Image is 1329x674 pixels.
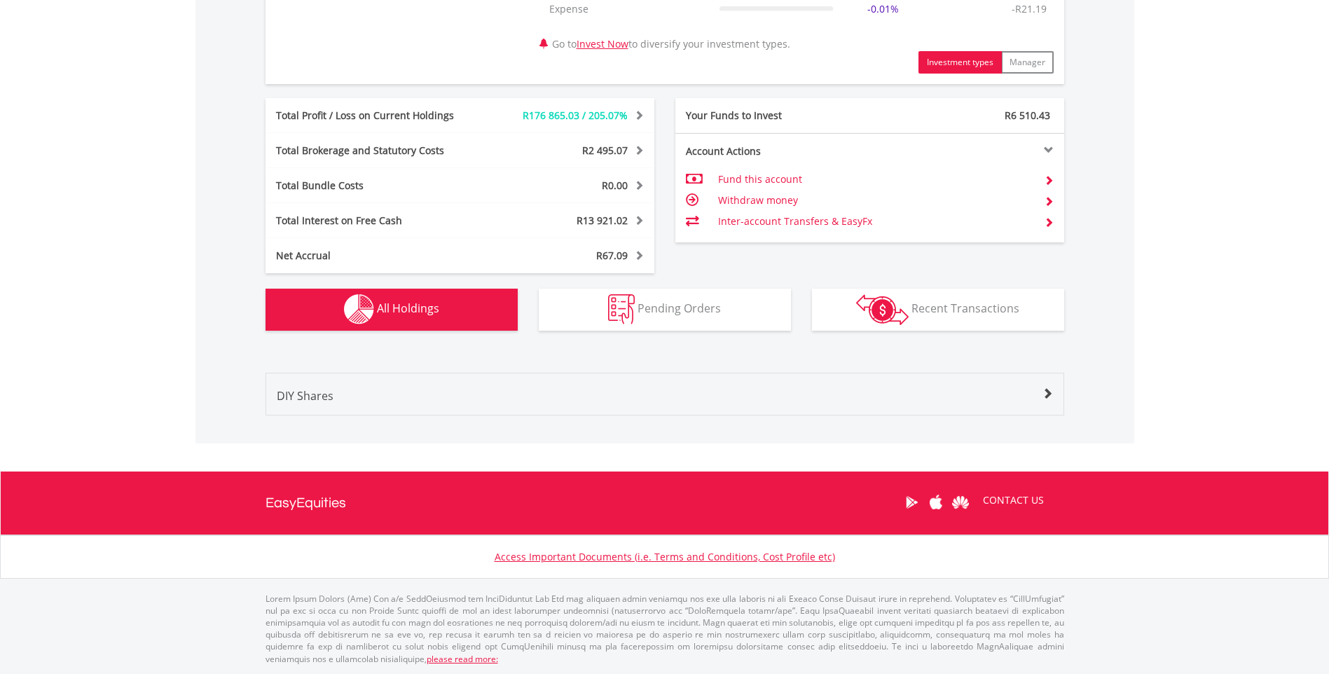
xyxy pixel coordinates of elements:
[856,294,909,325] img: transactions-zar-wht.png
[266,593,1064,665] p: Lorem Ipsum Dolors (Ame) Con a/e SeddOeiusmod tem InciDiduntut Lab Etd mag aliquaen admin veniamq...
[718,169,1033,190] td: Fund this account
[539,289,791,331] button: Pending Orders
[266,144,493,158] div: Total Brokerage and Statutory Costs
[523,109,628,122] span: R176 865.03 / 205.07%
[377,301,439,316] span: All Holdings
[427,653,498,665] a: please read more:
[577,37,628,50] a: Invest Now
[675,109,870,123] div: Your Funds to Invest
[812,289,1064,331] button: Recent Transactions
[266,289,518,331] button: All Holdings
[596,249,628,262] span: R67.09
[918,51,1002,74] button: Investment types
[266,109,493,123] div: Total Profit / Loss on Current Holdings
[900,481,924,524] a: Google Play
[675,144,870,158] div: Account Actions
[911,301,1019,316] span: Recent Transactions
[602,179,628,192] span: R0.00
[266,472,346,535] a: EasyEquities
[582,144,628,157] span: R2 495.07
[924,481,949,524] a: Apple
[266,214,493,228] div: Total Interest on Free Cash
[718,190,1033,211] td: Withdraw money
[973,481,1054,520] a: CONTACT US
[266,249,493,263] div: Net Accrual
[608,294,635,324] img: pending_instructions-wht.png
[1001,51,1054,74] button: Manager
[577,214,628,227] span: R13 921.02
[266,179,493,193] div: Total Bundle Costs
[495,550,835,563] a: Access Important Documents (i.e. Terms and Conditions, Cost Profile etc)
[638,301,721,316] span: Pending Orders
[949,481,973,524] a: Huawei
[277,388,333,404] span: DIY Shares
[344,294,374,324] img: holdings-wht.png
[1005,109,1050,122] span: R6 510.43
[718,211,1033,232] td: Inter-account Transfers & EasyFx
